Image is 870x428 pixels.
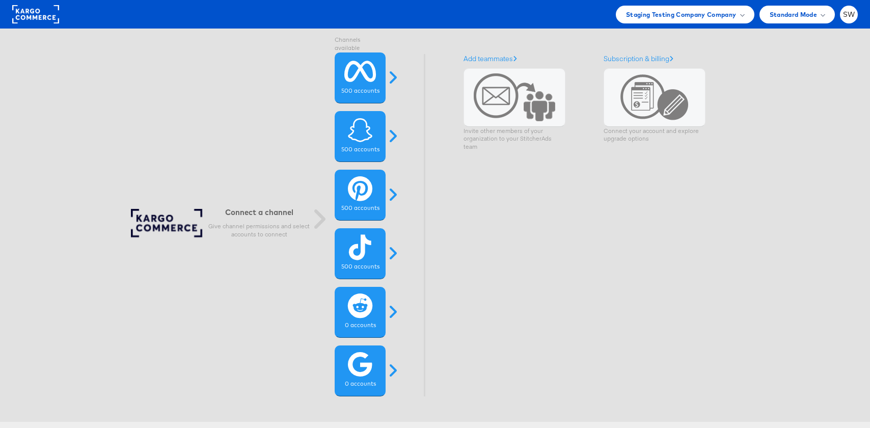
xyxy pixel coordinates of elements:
label: 0 accounts [344,322,375,330]
label: Channels available [335,36,386,52]
label: 500 accounts [341,87,379,95]
label: 500 accounts [341,263,379,271]
label: 0 accounts [344,380,375,388]
label: 500 accounts [341,146,379,154]
a: Subscription & billing [604,54,673,63]
span: Standard Mode [770,9,817,20]
span: SW [843,11,855,18]
label: 500 accounts [341,204,379,212]
a: Add teammates [464,54,517,63]
span: Staging Testing Company Company [626,9,737,20]
p: Invite other members of your organization to your StitcherAds team [464,127,565,151]
p: Give channel permissions and select accounts to connect [208,222,310,238]
h6: Connect a channel [208,207,310,217]
p: Connect your account and explore upgrade options [604,127,705,143]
